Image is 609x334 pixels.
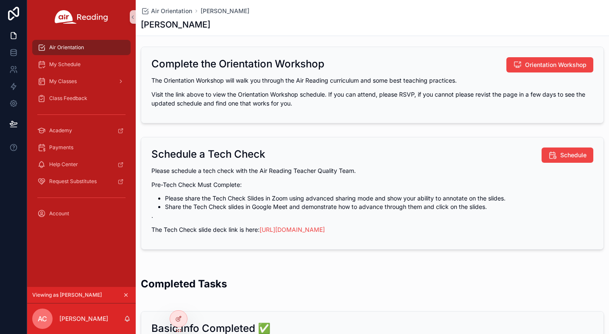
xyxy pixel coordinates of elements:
a: My Classes [32,74,131,89]
a: [PERSON_NAME] [201,7,249,15]
span: Air Orientation [49,44,84,51]
span: My Classes [49,78,77,85]
a: [URL][DOMAIN_NAME] [260,226,325,233]
p: Please schedule a tech check with the Air Reading Teacher Quality Team. [151,166,593,175]
a: Payments [32,140,131,155]
span: My Schedule [49,61,81,68]
p: Visit the link above to view the Orientation Workshop schedule. If you can attend, please RSVP, i... [151,90,593,108]
div: scrollable content [27,34,136,232]
span: Academy [49,127,72,134]
span: Request Substitutes [49,178,97,185]
span: Payments [49,144,73,151]
button: Orientation Workshop [506,57,593,72]
a: Request Substitutes [32,174,131,189]
h2: Completed Tasks [141,277,227,291]
button: Schedule [542,148,593,163]
p: The Orientation Workshop will walk you through the Air Reading curriculum and some best teaching ... [151,76,593,85]
h1: [PERSON_NAME] [141,19,210,31]
p: The Tech Check slide deck link is here: [151,225,593,234]
li: Share the Tech Check slides in Google Meet and demonstrate how to advance through them and click ... [165,203,593,211]
span: Viewing as [PERSON_NAME] [32,292,102,298]
a: My Schedule [32,57,131,72]
p: . [151,211,593,220]
h2: Schedule a Tech Check [151,148,265,161]
a: Help Center [32,157,131,172]
span: Account [49,210,69,217]
a: Air Orientation [32,40,131,55]
li: Please share the Tech Check Slides in Zoom using advanced sharing mode and show your ability to a... [165,194,593,203]
span: Help Center [49,161,78,168]
p: Pre-Tech Check Must Complete: [151,180,593,189]
span: AC [38,314,47,324]
span: Orientation Workshop [525,61,587,69]
a: Air Orientation [141,7,192,15]
span: Class Feedback [49,95,87,102]
a: Class Feedback [32,91,131,106]
a: Account [32,206,131,221]
a: Academy [32,123,131,138]
p: [PERSON_NAME] [59,315,108,323]
h2: Complete the Orientation Workshop [151,57,324,71]
span: Air Orientation [151,7,192,15]
span: Schedule [560,151,587,159]
img: App logo [55,10,108,24]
